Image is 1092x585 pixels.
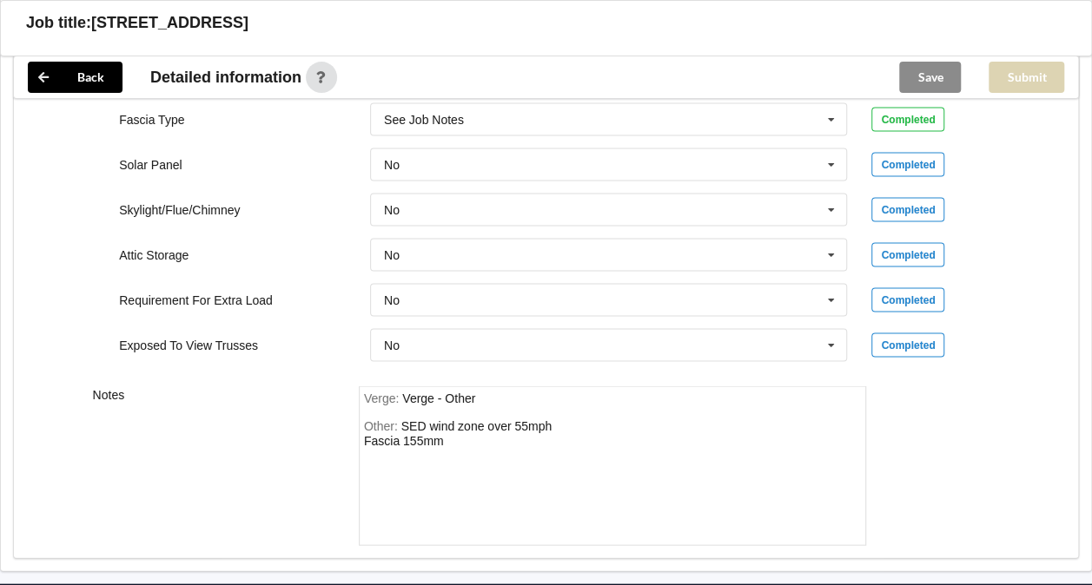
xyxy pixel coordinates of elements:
div: Completed [871,242,944,266]
h3: [STREET_ADDRESS] [91,13,248,33]
div: Other [364,418,552,448]
label: Fascia Type [119,112,184,126]
div: Verge [402,391,475,404]
label: Exposed To View Trusses [119,338,258,352]
div: No [384,203,400,215]
form: notes-field [359,385,867,545]
label: Requirement For Extra Load [119,292,273,306]
div: Completed [871,332,944,357]
div: Completed [871,287,944,312]
span: Detailed information [150,69,301,85]
div: No [384,158,400,170]
div: Completed [871,152,944,176]
h3: Job title: [26,13,91,33]
label: Skylight/Flue/Chimney [119,202,240,216]
button: Back [28,62,122,93]
div: No [384,339,400,351]
div: Notes [81,385,347,545]
div: Completed [871,197,944,221]
div: No [384,293,400,306]
label: Attic Storage [119,247,189,261]
span: Other: [364,418,401,432]
label: Solar Panel [119,157,182,171]
div: See Job Notes [384,113,464,125]
div: No [384,248,400,260]
span: Verge : [364,391,402,404]
div: Completed [871,107,944,131]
